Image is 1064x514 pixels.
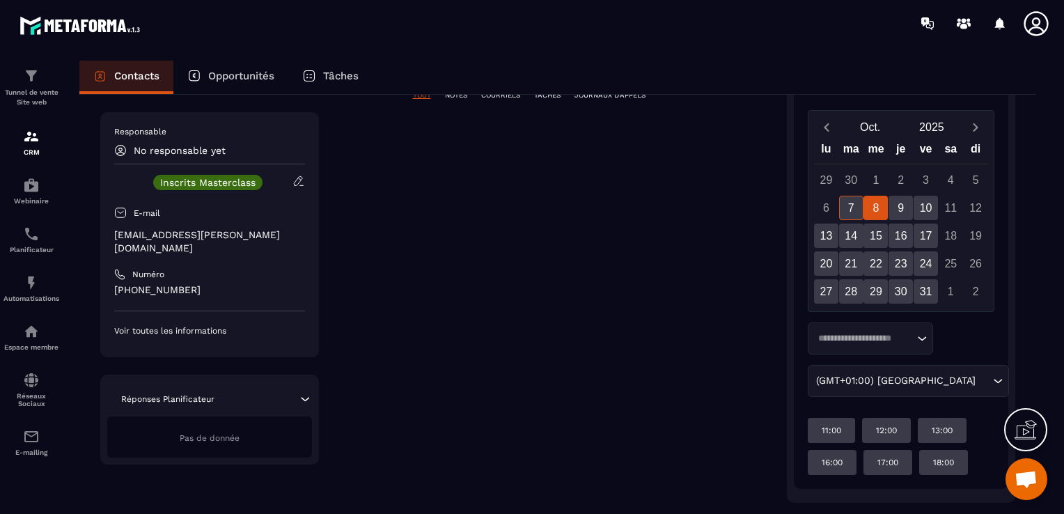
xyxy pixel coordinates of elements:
[3,88,59,107] p: Tunnel de vente Site web
[939,196,963,220] div: 11
[23,428,40,445] img: email
[933,457,954,468] p: 18:00
[134,145,226,156] p: No responsable yet
[863,168,888,192] div: 1
[132,269,164,280] p: Numéro
[3,295,59,302] p: Automatisations
[23,274,40,291] img: automations
[889,168,913,192] div: 2
[901,115,962,139] button: Open years overlay
[3,418,59,467] a: emailemailE-mailing
[3,118,59,166] a: formationformationCRM
[23,177,40,194] img: automations
[3,449,59,456] p: E-mailing
[863,251,888,276] div: 22
[963,139,988,164] div: di
[914,279,938,304] div: 31
[814,168,838,192] div: 29
[914,139,939,164] div: ve
[964,251,988,276] div: 26
[3,197,59,205] p: Webinaire
[814,196,838,220] div: 6
[19,13,145,38] img: logo
[288,61,373,94] a: Tâches
[445,91,467,100] p: NOTES
[863,279,888,304] div: 29
[964,168,988,192] div: 5
[813,373,979,389] span: (GMT+01:00) [GEOGRAPHIC_DATA]
[814,118,840,137] button: Previous month
[3,343,59,351] p: Espace membre
[3,215,59,264] a: schedulerschedulerPlanificateur
[839,251,863,276] div: 21
[877,457,898,468] p: 17:00
[889,139,914,164] div: je
[3,392,59,407] p: Réseaux Sociaux
[889,224,913,248] div: 16
[23,226,40,242] img: scheduler
[3,361,59,418] a: social-networksocial-networkRéseaux Sociaux
[932,425,953,436] p: 13:00
[939,224,963,248] div: 18
[863,139,889,164] div: me
[889,196,913,220] div: 9
[3,313,59,361] a: automationsautomationsEspace membre
[839,196,863,220] div: 7
[3,57,59,118] a: formationformationTunnel de vente Site web
[814,251,838,276] div: 20
[938,139,963,164] div: sa
[180,433,240,443] span: Pas de donnée
[914,251,938,276] div: 24
[962,118,988,137] button: Next month
[839,279,863,304] div: 28
[814,139,989,304] div: Calendar wrapper
[889,279,913,304] div: 30
[964,279,988,304] div: 2
[208,70,274,82] p: Opportunités
[964,224,988,248] div: 19
[939,279,963,304] div: 1
[160,178,256,187] p: Inscrits Masterclass
[23,372,40,389] img: social-network
[863,196,888,220] div: 8
[1006,458,1047,500] div: Ouvrir le chat
[840,115,901,139] button: Open months overlay
[876,425,897,436] p: 12:00
[114,126,305,137] p: Responsable
[822,425,841,436] p: 11:00
[839,168,863,192] div: 30
[114,70,159,82] p: Contacts
[914,196,938,220] div: 10
[534,91,561,100] p: TÂCHES
[481,91,520,100] p: COURRIELS
[979,373,989,389] input: Search for option
[3,246,59,254] p: Planificateur
[838,139,863,164] div: ma
[939,251,963,276] div: 25
[114,325,305,336] p: Voir toutes les informations
[574,91,646,100] p: JOURNAUX D'APPELS
[114,283,305,297] p: [PHONE_NUMBER]
[3,166,59,215] a: automationsautomationsWebinaire
[863,224,888,248] div: 15
[114,228,305,255] p: [EMAIL_ADDRESS][PERSON_NAME][DOMAIN_NAME]
[814,224,838,248] div: 13
[814,279,838,304] div: 27
[323,70,359,82] p: Tâches
[939,168,963,192] div: 4
[839,224,863,248] div: 14
[808,322,933,355] div: Search for option
[79,61,173,94] a: Contacts
[413,91,431,100] p: TOUT
[173,61,288,94] a: Opportunités
[3,148,59,156] p: CRM
[121,394,214,405] p: Réponses Planificateur
[23,68,40,84] img: formation
[134,208,160,219] p: E-mail
[822,457,843,468] p: 16:00
[808,365,1009,397] div: Search for option
[813,332,914,345] input: Search for option
[964,196,988,220] div: 12
[23,128,40,145] img: formation
[3,264,59,313] a: automationsautomationsAutomatisations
